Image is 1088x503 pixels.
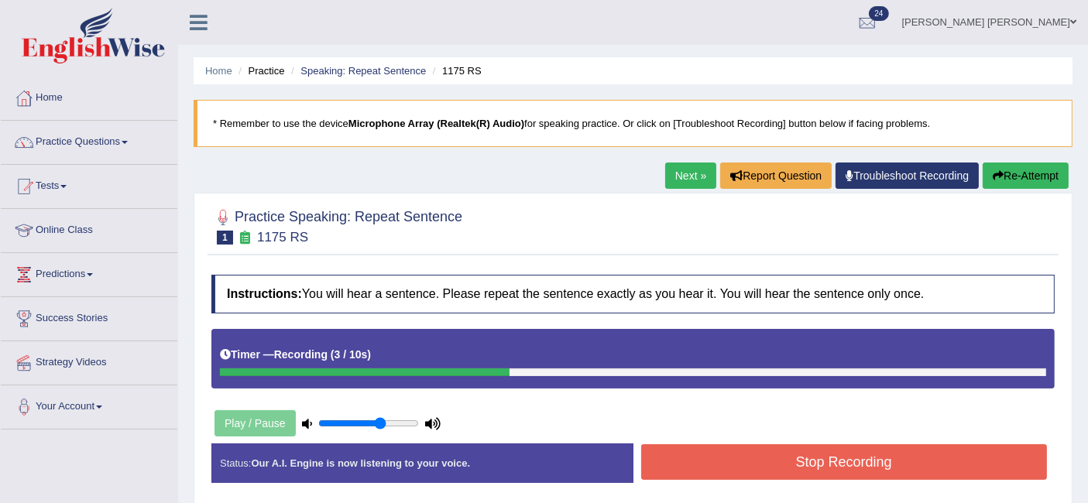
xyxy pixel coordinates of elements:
b: Microphone Array (Realtek(R) Audio) [348,118,524,129]
a: Online Class [1,209,177,248]
span: 24 [869,6,888,21]
a: Success Stories [1,297,177,336]
small: Exam occurring question [237,231,253,245]
h2: Practice Speaking: Repeat Sentence [211,206,462,245]
a: Home [1,77,177,115]
h4: You will hear a sentence. Please repeat the sentence exactly as you hear it. You will hear the se... [211,275,1055,313]
li: 1175 RS [429,63,482,78]
a: Your Account [1,385,177,424]
a: Predictions [1,253,177,292]
button: Report Question [720,163,832,189]
a: Home [205,65,232,77]
a: Speaking: Repeat Sentence [300,65,426,77]
b: ) [367,348,371,361]
h5: Timer — [220,349,371,361]
b: Instructions: [227,287,302,300]
b: ( [331,348,335,361]
a: Practice Questions [1,121,177,159]
a: Tests [1,165,177,204]
a: Troubleshoot Recording [836,163,979,189]
b: 3 / 10s [335,348,368,361]
strong: Our A.I. Engine is now listening to your voice. [251,457,470,469]
a: Strategy Videos [1,341,177,380]
blockquote: * Remember to use the device for speaking practice. Or click on [Troubleshoot Recording] button b... [194,100,1073,147]
div: Status: [211,443,633,483]
button: Stop Recording [641,444,1048,480]
small: 1175 RS [257,230,308,245]
a: Next » [665,163,716,189]
button: Re-Attempt [983,163,1069,189]
span: 1 [217,231,233,245]
li: Practice [235,63,284,78]
b: Recording [274,348,328,361]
